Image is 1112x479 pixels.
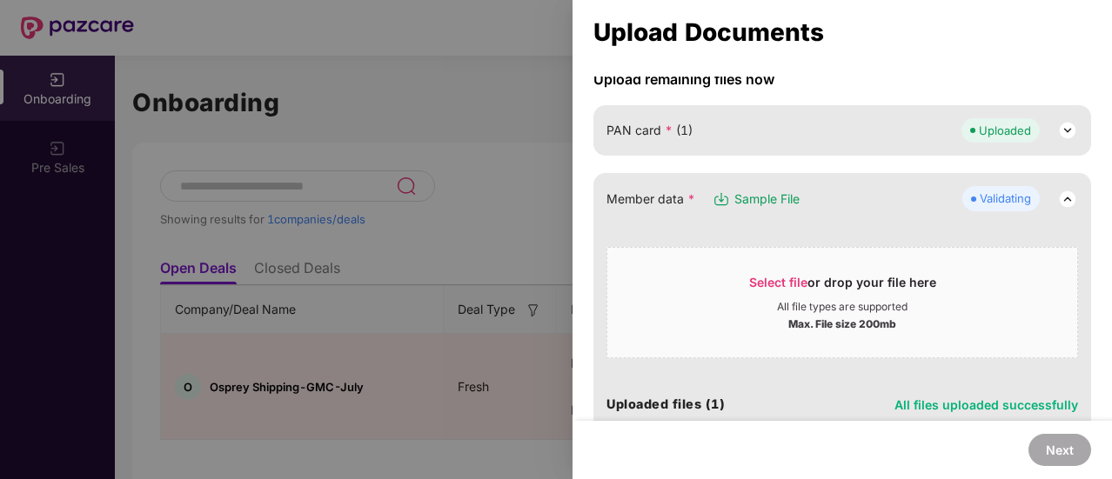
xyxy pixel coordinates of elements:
span: All files uploaded successfully [894,397,1078,412]
h4: Uploaded files (1) [606,396,725,413]
span: Member data [606,190,695,209]
div: or drop your file here [749,274,936,300]
span: Sample File [734,190,800,209]
div: Upload Documents [593,23,1091,42]
div: Validating [980,190,1031,207]
div: Uploaded [979,122,1031,139]
img: svg+xml;base64,PHN2ZyB3aWR0aD0iMTYiIGhlaWdodD0iMTciIHZpZXdCb3g9IjAgMCAxNiAxNyIgZmlsbD0ibm9uZSIgeG... [713,190,730,208]
span: Select fileor drop your file hereAll file types are supportedMax. File size 200mb [607,261,1077,344]
button: Next [1028,434,1091,466]
span: Upload remaining files now [593,70,1091,88]
div: All file types are supported [777,300,908,314]
span: PAN card (1) [606,121,693,140]
img: svg+xml;base64,PHN2ZyB3aWR0aD0iMjQiIGhlaWdodD0iMjQiIHZpZXdCb3g9IjAgMCAyNCAyNCIgZmlsbD0ibm9uZSIgeG... [1057,189,1078,210]
span: Select file [749,275,807,289]
img: svg+xml;base64,PHN2ZyB3aWR0aD0iMjQiIGhlaWdodD0iMjQiIHZpZXdCb3g9IjAgMCAyNCAyNCIgZmlsbD0ibm9uZSIgeG... [1057,120,1078,141]
div: Max. File size 200mb [788,314,896,331]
